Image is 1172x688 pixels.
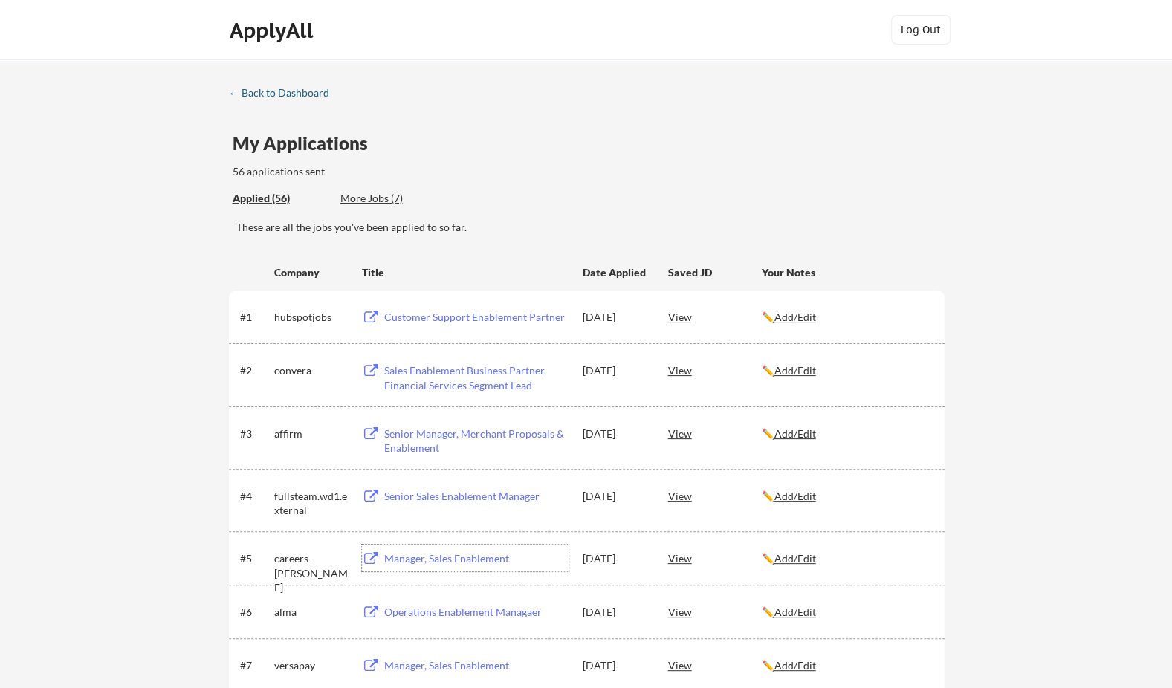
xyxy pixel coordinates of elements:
div: ✏️ [762,363,931,378]
div: affirm [274,426,349,441]
div: View [668,545,762,571]
u: Add/Edit [774,606,816,618]
div: #7 [240,658,269,673]
div: View [668,303,762,330]
div: versapay [274,658,349,673]
button: Log Out [891,15,951,45]
div: careers-[PERSON_NAME] [274,551,349,595]
div: #1 [240,310,269,325]
div: hubspotjobs [274,310,349,325]
div: [DATE] [583,363,648,378]
div: #3 [240,426,269,441]
div: Senior Manager, Merchant Proposals & Enablement [384,426,569,455]
u: Add/Edit [774,490,816,502]
div: View [668,482,762,509]
div: Applied (56) [233,191,329,206]
div: [DATE] [583,489,648,504]
div: #6 [240,605,269,620]
div: ← Back to Dashboard [229,88,340,98]
div: 56 applications sent [233,164,520,179]
u: Add/Edit [774,364,816,377]
div: These are all the jobs you've been applied to so far. [233,191,329,207]
div: View [668,652,762,678]
div: ✏️ [762,658,931,673]
div: Operations Enablement Managaer [384,605,569,620]
div: [DATE] [583,605,648,620]
div: #4 [240,489,269,504]
div: ✏️ [762,489,931,504]
div: convera [274,363,349,378]
div: Customer Support Enablement Partner [384,310,569,325]
div: Manager, Sales Enablement [384,551,569,566]
div: Sales Enablement Business Partner, Financial Services Segment Lead [384,363,569,392]
div: These are all the jobs you've been applied to so far. [236,220,945,235]
div: View [668,420,762,447]
div: [DATE] [583,310,648,325]
div: View [668,357,762,383]
div: Senior Sales Enablement Manager [384,489,569,504]
div: ✏️ [762,426,931,441]
div: These are job applications we think you'd be a good fit for, but couldn't apply you to automatica... [340,191,450,207]
div: #5 [240,551,269,566]
div: Manager, Sales Enablement [384,658,569,673]
div: #2 [240,363,269,378]
div: ✏️ [762,310,931,325]
div: fullsteam.wd1.external [274,489,349,518]
div: Saved JD [668,259,762,285]
div: ✏️ [762,605,931,620]
div: Your Notes [762,265,931,280]
div: [DATE] [583,426,648,441]
div: ApplyAll [230,18,317,43]
div: [DATE] [583,658,648,673]
a: ← Back to Dashboard [229,87,340,102]
div: ✏️ [762,551,931,566]
u: Add/Edit [774,311,816,323]
div: View [668,598,762,625]
div: [DATE] [583,551,648,566]
u: Add/Edit [774,659,816,672]
u: Add/Edit [774,552,816,565]
u: Add/Edit [774,427,816,440]
div: Date Applied [583,265,648,280]
div: My Applications [233,134,380,152]
div: Title [362,265,569,280]
div: alma [274,605,349,620]
div: Company [274,265,349,280]
div: More Jobs (7) [340,191,450,206]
